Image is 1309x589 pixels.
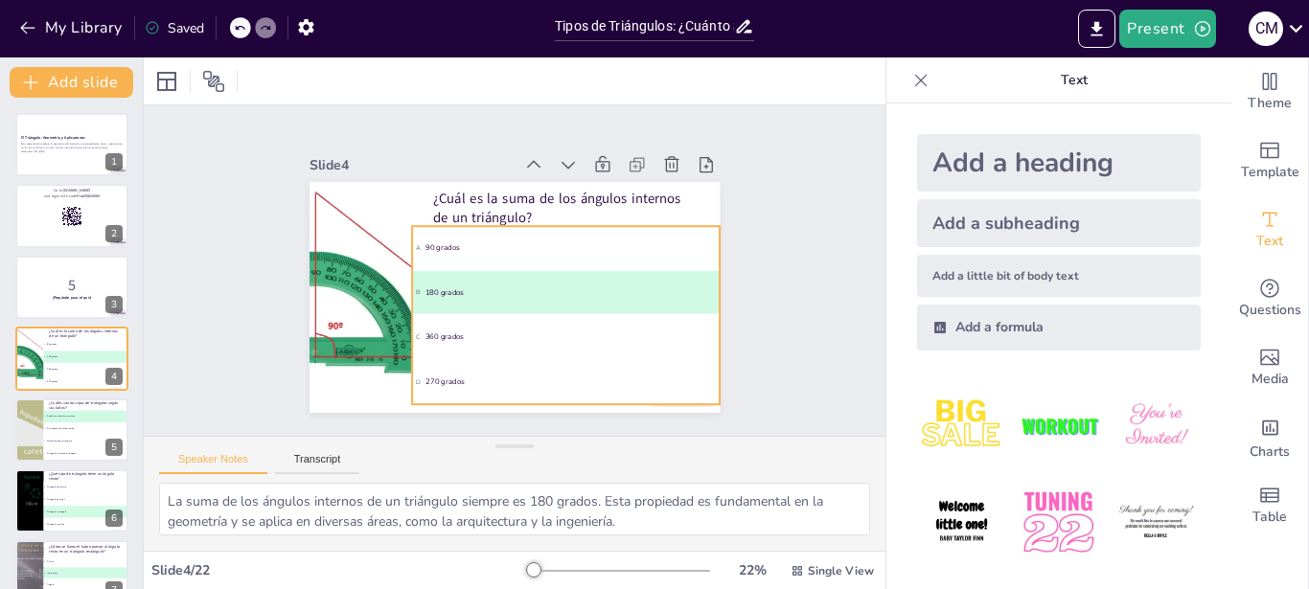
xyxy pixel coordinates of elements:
span: Hipotenusa [44,572,127,575]
div: 4 [15,327,128,390]
p: ¿Qué tipo de triángulo tiene un ángulo recto? [49,471,123,482]
div: 6 [105,510,123,527]
p: and login with code [21,193,123,198]
strong: ¡Prepárate para el quiz! [53,295,92,300]
span: D [416,377,421,386]
button: Present [1119,10,1215,48]
img: 4.jpeg [917,478,1006,567]
span: Triángulo escaleno [44,523,127,526]
div: Add a little bit of body text [917,255,1201,297]
span: C [44,510,45,512]
span: 360 grados [44,368,127,371]
span: D [44,380,45,382]
div: 1 [15,113,128,176]
div: Add ready made slides [1231,126,1308,195]
span: A [44,415,45,417]
img: 6.jpeg [1112,478,1201,567]
strong: [DOMAIN_NAME] [63,188,91,193]
div: Add text boxes [1231,195,1308,264]
button: Speaker Notes [159,453,267,474]
button: Export to PowerPoint [1078,10,1115,48]
span: Triángulo, cuadrado, pentágono [44,451,127,454]
img: 2.jpeg [1014,381,1103,470]
span: Triángulo isósceles [44,498,127,501]
input: Insert title [555,12,734,40]
p: 5 [21,275,123,296]
button: Add slide [10,67,133,98]
span: 270 grados [416,376,717,387]
div: Saved [145,19,204,37]
span: B [44,427,45,429]
div: 3 [15,256,128,319]
div: 5 [15,398,128,462]
p: ¿Cuáles son los tipos de triángulos según sus lados? [49,400,123,411]
span: 180 grados [415,287,716,298]
span: Theme [1248,93,1292,114]
span: B [44,572,45,574]
img: 3.jpeg [1112,381,1201,470]
span: C [44,583,45,585]
span: A [44,344,45,346]
p: Go to [21,188,123,193]
div: Add images, graphics, shapes or video [1231,333,1308,402]
span: C [44,440,45,442]
p: ¿Cuál es la suma de los ángulos internos de un triángulo? [432,189,700,227]
span: B [44,356,45,358]
span: 180 grados [44,355,127,358]
span: D [44,452,45,454]
span: Media [1252,369,1289,390]
span: C [416,332,420,341]
span: Table [1252,507,1287,528]
span: Obtuso, agudo, rectángulo [44,440,127,442]
div: 3 [105,296,123,313]
div: Add a heading [917,134,1201,192]
p: ¿Cuál es la suma de los ángulos internos de un triángulo? [49,328,123,339]
img: 1.jpeg [917,381,1006,470]
div: Add a table [1231,471,1308,540]
span: 90 grados [44,344,127,347]
textarea: La suma de los ángulos internos de un triángulo siempre es 180 grados. Esta propiedad es fundamen... [159,483,870,535]
p: Esta presentación explora la geometría del triángulo, sus propiedades, tipos y aplicaciones en la... [21,143,123,149]
span: Text [1256,231,1283,252]
span: 270 grados [44,380,127,383]
span: Equilátero, isósceles, escaleno [44,415,127,418]
span: 90 grados [415,242,716,253]
div: Change the overall theme [1231,57,1308,126]
span: Cateto [44,560,127,563]
span: Questions [1239,300,1301,321]
span: A [44,560,45,562]
div: Add a formula [917,305,1201,351]
span: B [415,288,419,297]
div: 2 [105,225,123,242]
span: 360 grados [416,331,717,342]
span: Rectángulo, cuadrado, rombo [44,427,127,430]
span: Charts [1250,442,1290,463]
button: Transcript [275,453,360,474]
img: 5.jpeg [1014,478,1103,567]
button: C M [1249,10,1283,48]
span: Template [1241,162,1299,183]
span: D [44,523,45,525]
span: Single View [808,563,874,578]
div: 22 % [729,561,775,579]
div: 4 [105,368,123,385]
div: 6 [15,469,128,532]
div: Add charts and graphs [1231,402,1308,471]
div: 5 [105,439,123,456]
span: A [415,243,420,252]
span: Ángulo [44,583,127,586]
p: Text [936,57,1212,103]
span: Triángulo equilátero [44,486,127,488]
p: Generated with [URL] [21,149,123,153]
span: B [44,498,45,500]
div: Slide 4 / 22 [151,561,526,579]
div: Add a subheading [917,199,1201,247]
p: ¿Cómo se llama el lado opuesto al ángulo recto en un triángulo rectángulo? [49,544,123,555]
div: Layout [151,66,182,97]
button: My Library [14,12,130,43]
div: 1 [105,153,123,170]
span: C [44,368,45,370]
span: Position [202,70,225,93]
strong: El Triángulo: Geometría y Aplicaciones [21,136,85,141]
div: Slide 4 [310,156,513,174]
